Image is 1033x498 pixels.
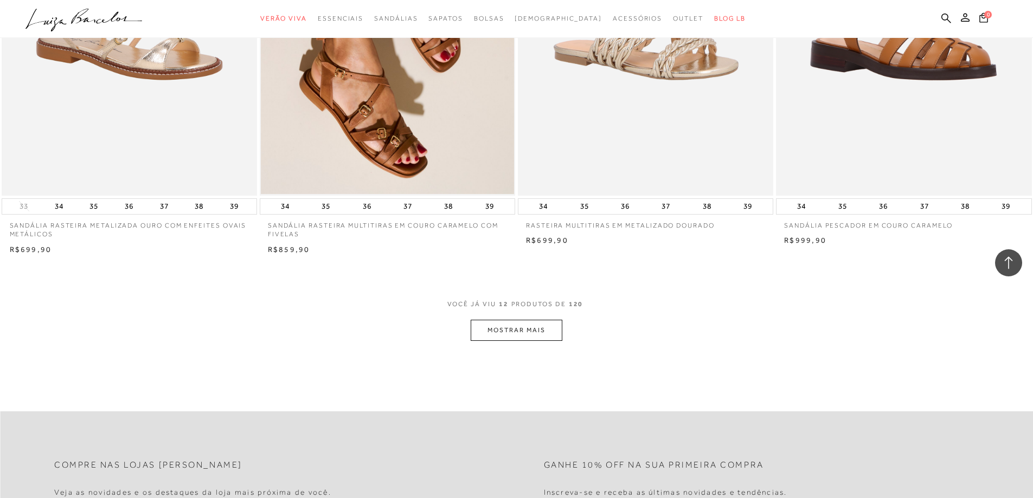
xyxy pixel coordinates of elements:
[515,9,602,29] a: noSubCategoriesText
[121,199,137,214] button: 36
[52,199,67,214] button: 34
[374,15,418,22] span: Sandálias
[544,460,764,470] h2: Ganhe 10% off na sua primeira compra
[958,199,973,214] button: 38
[917,199,932,214] button: 37
[569,300,583,320] span: 120
[374,9,418,29] a: noSubCategoriesText
[658,199,673,214] button: 37
[428,9,463,29] a: noSubCategoriesText
[776,215,1031,230] a: SANDÁLIA PESCADOR EM COURO CARAMELO
[318,15,363,22] span: Essenciais
[191,199,207,214] button: 38
[318,9,363,29] a: noSubCategoriesText
[835,199,850,214] button: 35
[260,215,515,240] a: SANDÁLIA RASTEIRA MULTITIRAS EM COURO CARAMELO COM FIVELAS
[673,9,703,29] a: noSubCategoriesText
[536,199,551,214] button: 34
[482,199,497,214] button: 39
[260,9,307,29] a: noSubCategoriesText
[673,15,703,22] span: Outlet
[976,12,991,27] button: 0
[447,300,496,309] span: VOCê JÁ VIU
[714,15,746,22] span: BLOG LB
[700,199,715,214] button: 38
[784,236,826,244] span: R$999,90
[526,236,568,244] span: R$699,90
[157,199,172,214] button: 37
[54,460,242,470] h2: Compre nas lojas [PERSON_NAME]
[268,245,310,254] span: R$859,90
[10,245,52,254] span: R$699,90
[400,199,415,214] button: 37
[499,300,509,320] span: 12
[474,15,504,22] span: Bolsas
[618,199,633,214] button: 36
[2,215,257,240] a: SANDÁLIA RASTEIRA METALIZADA OURO COM ENFEITES OVAIS METÁLICOS
[474,9,504,29] a: noSubCategoriesText
[577,199,592,214] button: 35
[54,488,331,497] h4: Veja as novidades e os destaques da loja mais próxima de você.
[613,9,662,29] a: noSubCategoriesText
[613,15,662,22] span: Acessórios
[260,15,307,22] span: Verão Viva
[714,9,746,29] a: BLOG LB
[471,320,562,341] button: MOSTRAR MAIS
[544,488,787,497] h4: Inscreva-se e receba as últimas novidades e tendências.
[16,201,31,211] button: 33
[86,199,101,214] button: 35
[428,15,463,22] span: Sapatos
[515,15,602,22] span: [DEMOGRAPHIC_DATA]
[794,199,809,214] button: 34
[984,11,992,18] span: 0
[441,199,456,214] button: 38
[511,300,566,309] span: PRODUTOS DE
[360,199,375,214] button: 36
[876,199,891,214] button: 36
[278,199,293,214] button: 34
[998,199,1013,214] button: 39
[318,199,333,214] button: 35
[518,215,773,230] a: RASTEIRA MULTITIRAS EM METALIZADO DOURADO
[740,199,755,214] button: 39
[227,199,242,214] button: 39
